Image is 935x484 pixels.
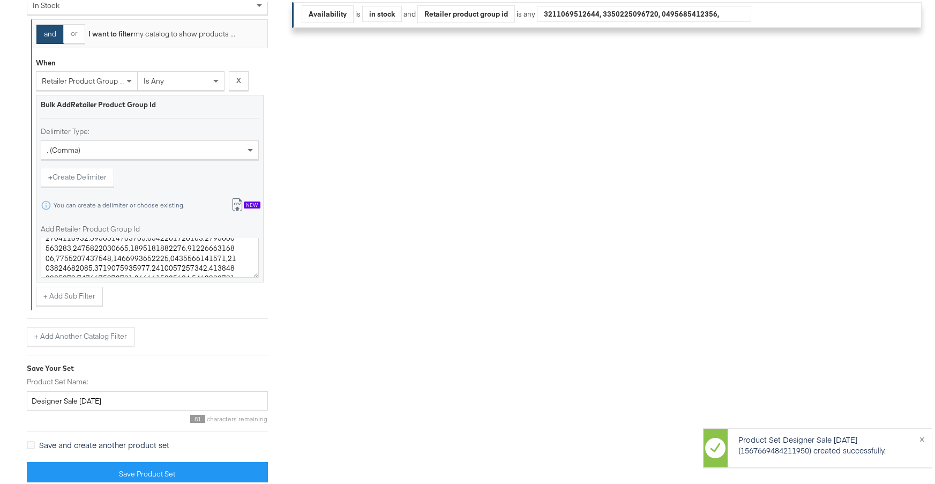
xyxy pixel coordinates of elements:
span: Save and create another product set [39,437,169,448]
div: Retailer product group id [418,4,514,20]
p: Product Set Designer Sale [DATE] (1567669484211950) created successfully. [738,432,918,453]
span: × [919,430,924,442]
strong: X [236,73,241,84]
label: Delimiter Type: [41,124,259,135]
div: and [403,3,751,21]
strong: I want to filter [88,27,133,36]
span: is any [144,74,164,84]
div: in stock [363,4,401,20]
div: is [354,7,362,17]
div: characters remaining [27,413,268,421]
textarea: 9035436696758,2101328347130,0808478594468,6195445921434,3865476739496,9759010987933,0267658973325... [41,236,259,275]
div: You can create a delimiter or choose existing. [53,199,185,207]
button: X [229,69,249,88]
button: × [912,427,932,446]
div: When [36,56,56,66]
div: Availability [302,4,353,20]
label: Product Set Name: [27,375,268,385]
input: Give your set a descriptive name [27,389,268,409]
div: Save Your Set [27,361,268,371]
span: retailer product group id [42,74,126,84]
div: Bulk Add Retailer Product Group Id [41,98,259,108]
div: is any [515,7,537,17]
button: or [63,22,85,41]
span: 81 [190,413,205,421]
button: + Add Sub Filter [36,285,103,304]
button: +Create Delimiter [41,166,114,185]
strong: + [48,170,53,180]
button: + Add Another Catalog Filter [27,325,134,344]
label: Add Retailer Product Group Id [41,222,259,232]
button: and [36,23,64,42]
span: , (comma) [47,143,80,153]
button: Save Product Set [27,460,268,484]
div: 3211069512644, 3350225096720, 0495685412356, 6041036900092, 1393479896321, 1976524611598, 3855093... [537,4,751,20]
div: New [244,199,260,207]
button: New [223,193,268,213]
div: my catalog to show products ... [85,27,235,37]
